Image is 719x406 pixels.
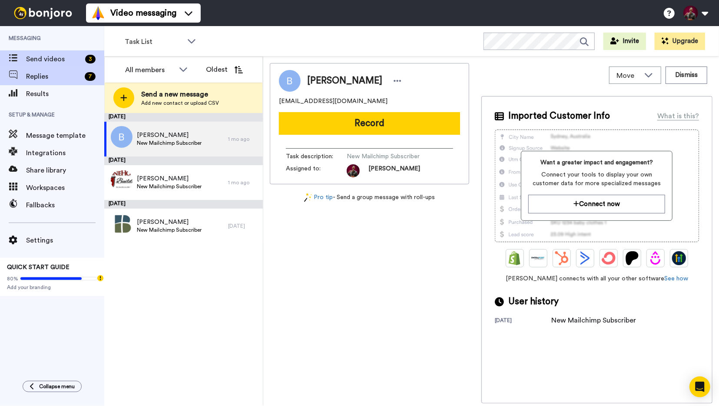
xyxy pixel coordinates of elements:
span: Replies [26,71,81,82]
span: Results [26,89,104,99]
span: User history [508,295,559,308]
div: 7 [85,72,96,81]
span: Add your branding [7,284,97,291]
span: New Mailchimp Subscriber [347,152,429,161]
div: 1 mo ago [228,179,258,186]
button: Oldest [199,61,249,78]
span: [PERSON_NAME] [307,74,382,87]
div: 3 [85,55,96,63]
span: [PERSON_NAME] connects with all your other software [495,274,699,283]
img: vm-color.svg [91,6,105,20]
div: [DATE] [228,223,258,230]
span: Settings [26,235,104,246]
div: Open Intercom Messenger [689,376,710,397]
span: New Mailchimp Subscriber [137,183,202,190]
span: Assigned to: [286,164,347,177]
img: d923b0b4-c548-4750-9d5e-73e83e3289c6-1756157360.jpg [347,164,360,177]
span: New Mailchimp Subscriber [137,226,202,233]
img: Hubspot [555,251,569,265]
img: Image of Bobby Hagan [279,70,301,92]
span: Collapse menu [39,383,75,390]
span: Fallbacks [26,200,104,210]
img: Shopify [508,251,522,265]
span: Video messaging [110,7,176,19]
img: 28e523c8-c82f-45a7-b60c-280c8bf0ad90.jpg [111,170,133,191]
div: What is this? [657,111,699,121]
button: Invite [603,33,646,50]
span: Connect your tools to display your own customer data for more specialized messages [528,170,665,188]
a: See how [664,276,688,282]
span: Workspaces [26,183,104,193]
span: QUICK START GUIDE [7,264,70,270]
span: Task List [125,37,183,47]
span: Send a new message [141,89,219,100]
span: Integrations [26,148,104,158]
div: [DATE] [104,113,263,122]
div: [DATE] [104,156,263,165]
button: Record [279,112,460,135]
span: [PERSON_NAME] [137,218,202,226]
img: magic-wand.svg [304,193,312,202]
img: Patreon [625,251,639,265]
span: Imported Customer Info [508,110,610,123]
div: Tooltip anchor [96,274,104,282]
img: bj-logo-header-white.svg [10,7,76,19]
span: Want a greater impact and engagement? [528,158,665,167]
span: [EMAIL_ADDRESS][DOMAIN_NAME] [279,97,388,106]
button: Connect now [528,195,665,213]
div: 1 mo ago [228,136,258,143]
button: Dismiss [666,67,707,84]
img: b.png [111,126,133,148]
div: New Mailchimp Subscriber [551,315,636,326]
img: Ontraport [531,251,545,265]
span: Message template [26,130,104,141]
img: 8f4738c0-f121-4326-b287-a3e58eca78f1.jpg [111,213,133,235]
img: Drip [649,251,663,265]
span: 80% [7,275,18,282]
span: [PERSON_NAME] [137,131,202,140]
img: ConvertKit [602,251,616,265]
span: New Mailchimp Subscriber [137,140,202,146]
div: [DATE] [104,200,263,209]
span: Add new contact or upload CSV [141,100,219,106]
span: [PERSON_NAME] [368,164,420,177]
a: Pro tip [304,193,333,202]
span: [PERSON_NAME] [137,174,202,183]
span: Send videos [26,54,82,64]
img: GoHighLevel [672,251,686,265]
div: - Send a group message with roll-ups [270,193,469,202]
button: Upgrade [655,33,705,50]
span: Move [616,70,640,81]
img: ActiveCampaign [578,251,592,265]
span: Task description : [286,152,347,161]
div: All members [125,65,175,75]
span: Share library [26,165,104,176]
div: [DATE] [495,317,551,326]
button: Collapse menu [23,381,82,392]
